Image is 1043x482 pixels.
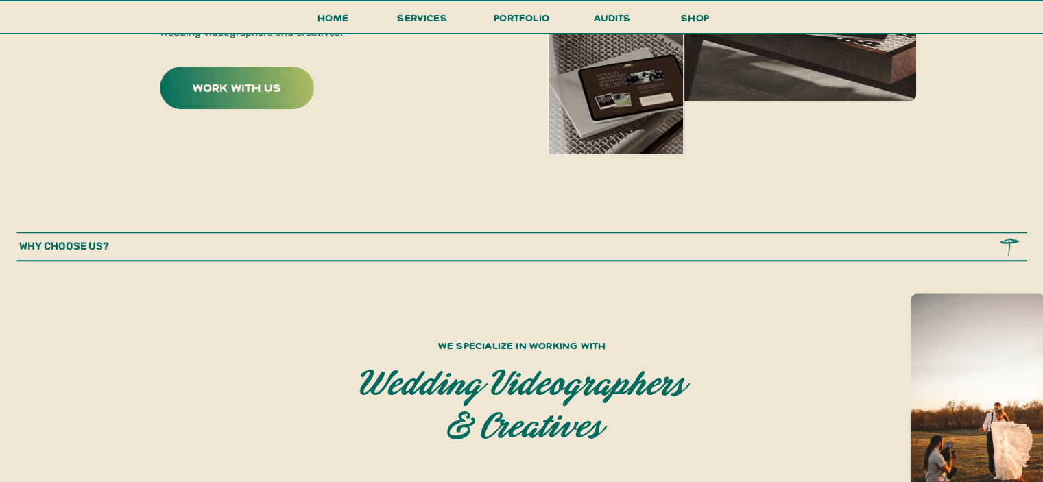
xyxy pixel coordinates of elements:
[159,77,315,98] a: work with us
[312,9,355,34] a: Home
[357,365,687,457] p: wedding videographers & creatives
[490,9,554,34] a: portfolio
[394,9,451,34] a: services
[662,9,728,33] a: shop
[592,9,633,33] a: audits
[420,337,624,351] h3: we specialize in working with
[19,238,157,255] p: why choose us?
[397,11,447,24] span: services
